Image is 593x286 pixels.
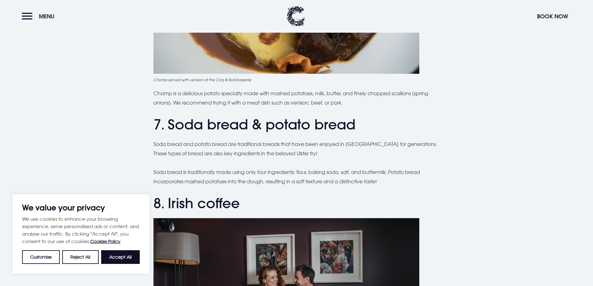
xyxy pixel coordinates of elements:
figcaption: Champ served with venison at the Coq & Bull brasserie [153,77,440,82]
button: Menu [22,10,58,23]
h2: 8. Irish coffee [153,195,440,212]
h2: 7. Soda bread & potato bread [153,116,440,133]
button: Book Now [534,10,571,23]
p: We use cookies to enhance your browsing experience, serve personalised ads or content, and analys... [22,215,140,245]
p: We value your privacy [22,204,140,211]
p: Champ is a delicious potato specialty made with mashed potatoes, milk, butter, and finely chopped... [153,89,440,108]
div: We value your privacy [12,194,149,274]
p: Soda bread is traditionally made using only four ingredients: flour, baking soda, salt, and butte... [153,167,440,186]
button: Customise [22,250,60,264]
button: Accept All [101,250,140,264]
a: Cookies Policy [90,239,120,244]
img: Clandeboye Lodge [286,6,305,26]
span: Menu [39,13,54,20]
p: Soda bread and potato bread are traditional breads that have been enjoyed in [GEOGRAPHIC_DATA] fo... [153,139,440,158]
button: Reject All [62,250,98,264]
